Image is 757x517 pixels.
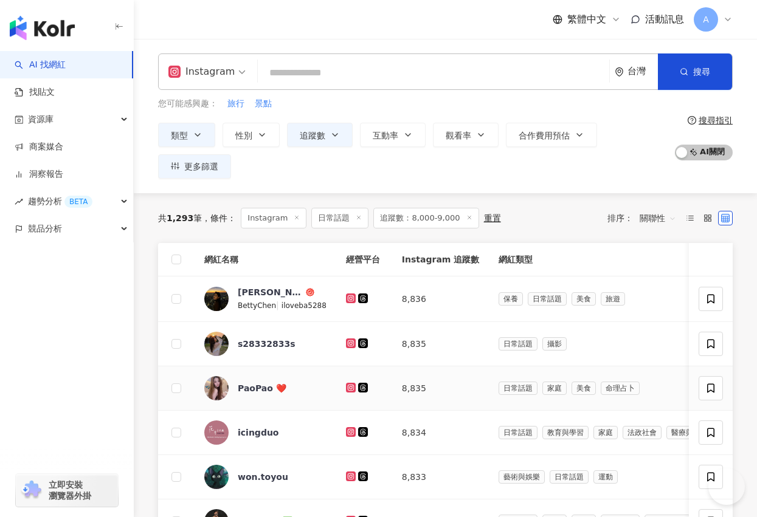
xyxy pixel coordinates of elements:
th: 網紅名稱 [195,243,336,276]
span: 競品分析 [28,215,62,242]
span: iloveba5288 [282,301,327,310]
span: 旅行 [227,98,244,110]
img: KOL Avatar [204,465,229,489]
div: PaoPao ❤️ [238,382,286,394]
span: 更多篩選 [184,162,218,171]
span: question-circle [688,116,696,125]
img: KOL Avatar [204,376,229,400]
div: won.toyou [238,471,288,483]
span: 日常話題 [311,208,368,228]
button: 觀看率 [433,123,499,147]
a: searchAI 找網紅 [15,59,66,71]
span: 保養 [499,292,523,306]
button: 旅行 [227,97,245,111]
a: KOL Avataricingduo [204,420,327,445]
button: 景點 [254,97,272,111]
div: 重置 [484,213,501,223]
button: 更多篩選 [158,154,231,179]
img: KOL Avatar [204,287,229,311]
iframe: Help Scout Beacon - Open [708,468,745,505]
span: 日常話題 [528,292,567,306]
span: 藝術與娛樂 [499,470,545,484]
a: 洞察報告 [15,168,63,180]
th: 經營平台 [336,243,392,276]
th: Instagram 追蹤數 [392,243,489,276]
span: 攝影 [542,337,567,351]
span: 條件 ： [202,213,236,223]
img: chrome extension [19,481,43,500]
span: Instagram [241,208,306,228]
span: 立即安裝 瀏覽器外掛 [49,479,91,501]
div: 共 筆 [158,213,202,223]
td: 8,834 [392,411,489,455]
img: KOL Avatar [204,332,229,356]
div: 搜尋指引 [699,115,733,125]
span: 關聯性 [640,208,676,228]
span: 活動訊息 [645,13,684,25]
div: Instagram [168,62,235,81]
span: 旅遊 [601,292,625,306]
span: 家庭 [593,426,618,439]
button: 合作費用預估 [506,123,597,147]
span: 美食 [572,382,596,395]
span: 日常話題 [499,382,538,395]
td: 8,835 [392,322,489,366]
span: 觀看率 [446,131,471,140]
span: 1,293 [167,213,193,223]
button: 類型 [158,123,215,147]
td: 8,833 [392,455,489,499]
span: 繁體中文 [567,13,606,26]
span: 法政社會 [623,426,662,439]
span: 命理占卜 [601,382,640,395]
span: 日常話題 [550,470,589,484]
span: 運動 [593,470,618,484]
div: 排序： [607,208,683,228]
button: 性別 [223,123,280,147]
span: A [703,13,709,26]
span: 合作費用預估 [519,131,570,140]
span: 美食 [572,292,596,306]
span: 互動率 [373,131,398,140]
button: 搜尋 [658,53,732,90]
img: logo [10,16,75,40]
span: | [276,300,282,310]
td: 8,835 [392,366,489,411]
span: rise [15,197,23,206]
a: 找貼文 [15,86,55,98]
a: 商案媒合 [15,141,63,153]
span: BettyChen [238,301,276,310]
span: 類型 [171,131,188,140]
span: 性別 [235,131,252,140]
a: KOL Avatars28332833s [204,332,327,356]
td: 8,836 [392,276,489,322]
span: 景點 [255,98,272,110]
button: 互動率 [360,123,426,147]
div: [PERSON_NAME] [238,286,303,298]
span: 資源庫 [28,106,54,133]
span: 您可能感興趣： [158,98,218,110]
span: 家庭 [542,382,567,395]
span: 搜尋 [693,67,710,77]
span: 醫療與健康 [666,426,713,439]
a: KOL AvatarPaoPao ❤️ [204,376,327,400]
a: chrome extension立即安裝 瀏覽器外掛 [16,474,118,507]
button: 追蹤數 [287,123,353,147]
img: KOL Avatar [204,420,229,445]
div: BETA [64,196,92,208]
span: 日常話題 [499,337,538,351]
a: KOL Avatar[PERSON_NAME]BettyChen|iloveba5288 [204,286,327,312]
div: s28332833s [238,338,296,350]
div: icingduo [238,426,279,439]
span: 追蹤數 [300,131,325,140]
span: 教育與學習 [542,426,589,439]
span: environment [615,67,624,77]
div: 台灣 [627,66,658,77]
span: 追蹤數：8,000-9,000 [373,208,479,228]
span: 趨勢分析 [28,188,92,215]
a: KOL Avatarwon.toyou [204,465,327,489]
span: 日常話題 [499,426,538,439]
